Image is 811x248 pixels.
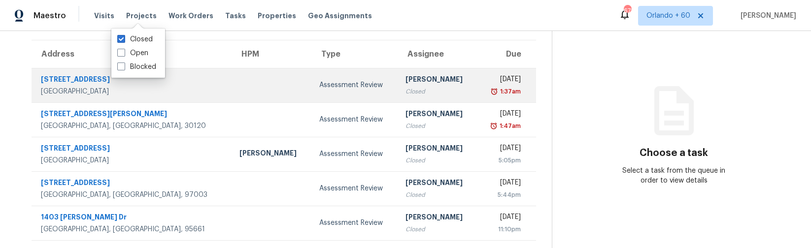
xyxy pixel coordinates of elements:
[225,12,246,19] span: Tasks
[485,109,521,121] div: [DATE]
[117,62,156,72] label: Blocked
[239,148,303,160] div: [PERSON_NAME]
[405,143,469,155] div: [PERSON_NAME]
[117,34,153,44] label: Closed
[498,87,521,96] div: 1:37am
[485,155,521,165] div: 5:05pm
[405,190,469,200] div: Closed
[485,212,521,224] div: [DATE]
[405,74,469,87] div: [PERSON_NAME]
[117,48,148,58] label: Open
[319,218,390,228] div: Assessment Review
[477,40,536,68] th: Due
[41,74,224,87] div: [STREET_ADDRESS]
[624,6,631,16] div: 671
[41,121,224,131] div: [GEOGRAPHIC_DATA], [GEOGRAPHIC_DATA], 30120
[405,178,469,190] div: [PERSON_NAME]
[126,11,157,21] span: Projects
[613,166,734,186] div: Select a task from the queue in order to view details
[405,212,469,224] div: [PERSON_NAME]
[232,40,311,68] th: HPM
[485,190,521,200] div: 5:44pm
[311,40,398,68] th: Type
[41,87,224,96] div: [GEOGRAPHIC_DATA]
[41,190,224,200] div: [GEOGRAPHIC_DATA], [GEOGRAPHIC_DATA], 97003
[34,11,66,21] span: Maestro
[485,143,521,155] div: [DATE]
[319,80,390,90] div: Assessment Review
[490,121,498,131] img: Overdue Alarm Icon
[405,109,469,121] div: [PERSON_NAME]
[319,184,390,193] div: Assessment Review
[41,224,224,234] div: [GEOGRAPHIC_DATA], [GEOGRAPHIC_DATA], 95661
[32,40,232,68] th: Address
[405,87,469,96] div: Closed
[640,148,708,158] h3: Choose a task
[485,74,521,87] div: [DATE]
[41,109,224,121] div: [STREET_ADDRESS][PERSON_NAME]
[41,178,224,190] div: [STREET_ADDRESS]
[41,155,224,165] div: [GEOGRAPHIC_DATA]
[319,115,390,124] div: Assessment Review
[258,11,296,21] span: Properties
[485,224,521,234] div: 11:10pm
[41,143,224,155] div: [STREET_ADDRESS]
[405,155,469,165] div: Closed
[737,11,796,21] span: [PERSON_NAME]
[485,178,521,190] div: [DATE]
[94,11,114,21] span: Visits
[41,212,224,224] div: 1403 [PERSON_NAME] Dr
[169,11,213,21] span: Work Orders
[405,121,469,131] div: Closed
[498,121,521,131] div: 1:47am
[319,149,390,159] div: Assessment Review
[398,40,477,68] th: Assignee
[308,11,372,21] span: Geo Assignments
[646,11,690,21] span: Orlando + 60
[405,224,469,234] div: Closed
[490,87,498,96] img: Overdue Alarm Icon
